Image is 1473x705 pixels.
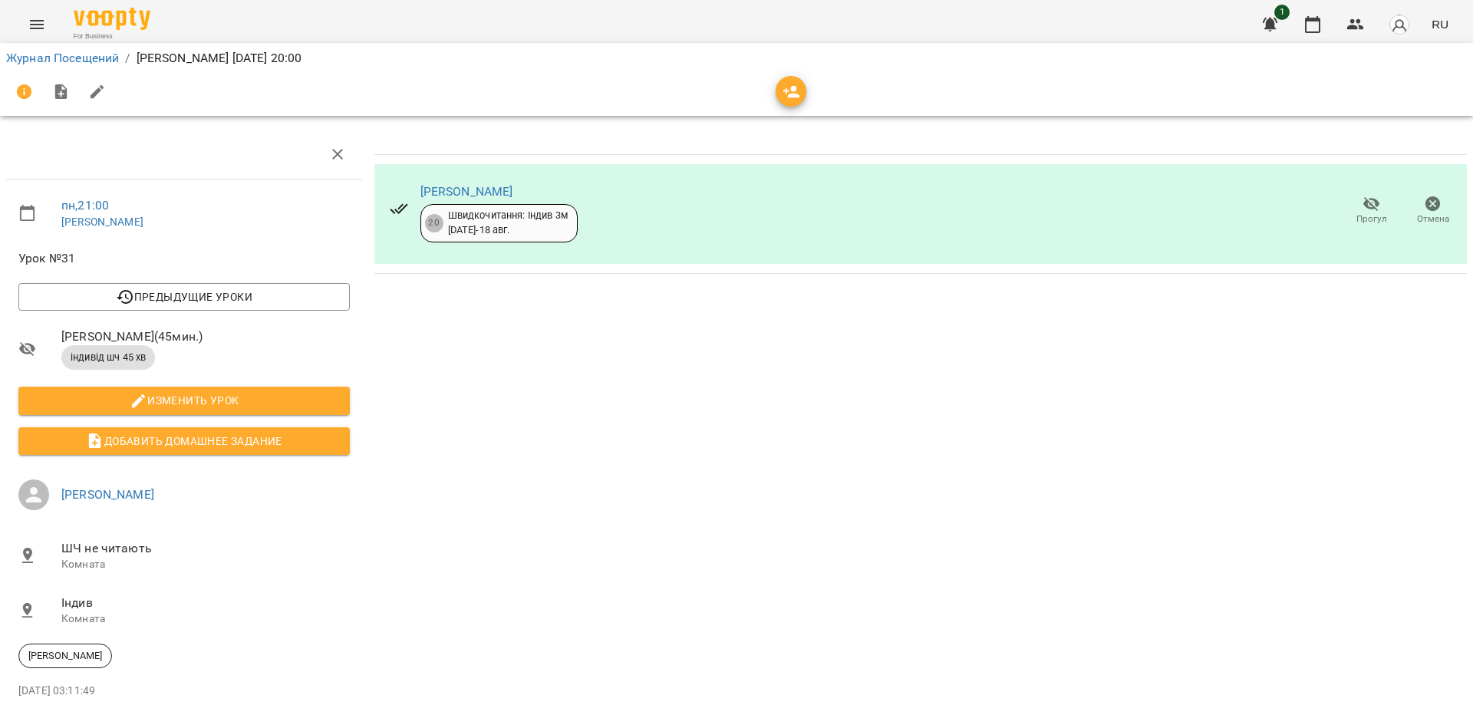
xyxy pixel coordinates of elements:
[61,611,350,627] p: Комната
[74,8,150,30] img: Voopty Logo
[18,684,350,699] p: [DATE] 03:11:49
[61,539,350,558] span: ШЧ не читають
[61,198,109,212] a: пн , 21:00
[420,184,513,199] a: [PERSON_NAME]
[18,387,350,414] button: Изменить урок
[1402,189,1464,232] button: Отмена
[18,644,112,668] div: [PERSON_NAME]
[18,283,350,311] button: Предыдущие уроки
[1274,5,1290,20] span: 1
[61,487,154,502] a: [PERSON_NAME]
[1389,14,1410,35] img: avatar_s.png
[74,31,150,41] span: For Business
[125,49,130,68] li: /
[19,649,111,663] span: [PERSON_NAME]
[425,214,443,232] div: 20
[6,51,119,65] a: Журнал Посещений
[1425,10,1455,38] button: RU
[61,557,350,572] p: Комната
[61,328,350,346] span: [PERSON_NAME] ( 45 мин. )
[31,432,338,450] span: Добавить домашнее задание
[61,216,143,228] a: [PERSON_NAME]
[61,351,155,364] span: індивід шч 45 хв
[1417,212,1449,226] span: Отмена
[1432,16,1448,32] span: RU
[18,427,350,455] button: Добавить домашнее задание
[1341,189,1402,232] button: Прогул
[6,49,1467,68] nav: breadcrumb
[137,49,302,68] p: [PERSON_NAME] [DATE] 20:00
[61,594,350,612] span: Індив
[448,209,568,237] div: Швидкочитання: Індив 3м [DATE] - 18 авг.
[18,249,350,268] span: Урок №31
[31,391,338,410] span: Изменить урок
[18,6,55,43] button: Menu
[1356,212,1387,226] span: Прогул
[31,288,338,306] span: Предыдущие уроки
